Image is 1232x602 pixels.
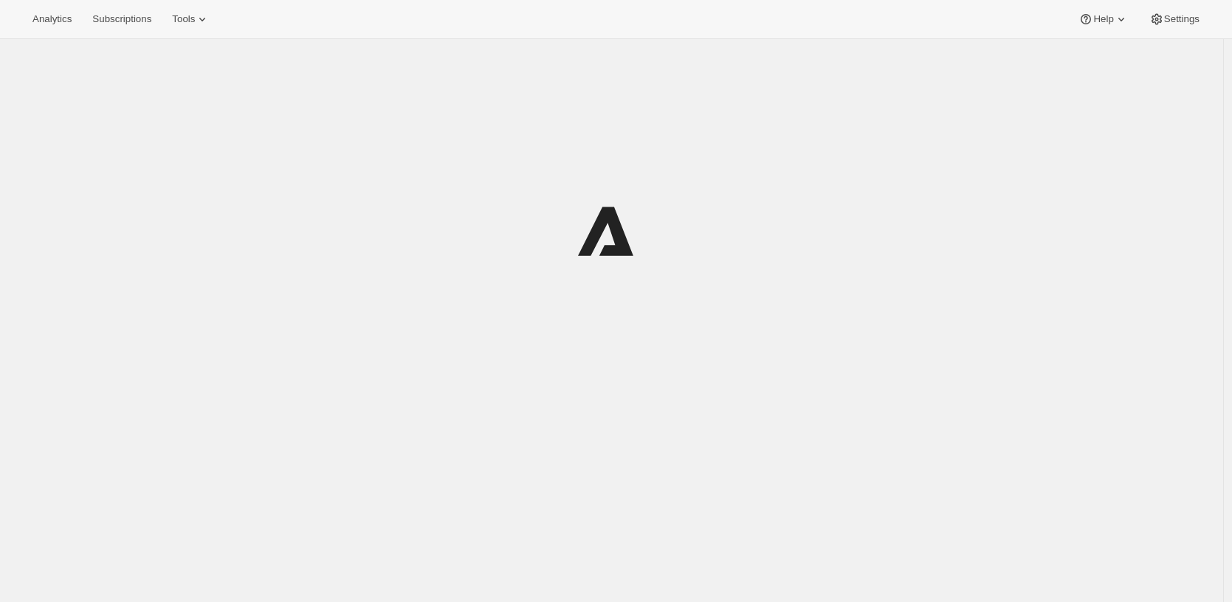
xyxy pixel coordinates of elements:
[92,13,151,25] span: Subscriptions
[1164,13,1200,25] span: Settings
[1093,13,1113,25] span: Help
[1140,9,1208,30] button: Settings
[83,9,160,30] button: Subscriptions
[172,13,195,25] span: Tools
[32,13,72,25] span: Analytics
[24,9,80,30] button: Analytics
[1070,9,1137,30] button: Help
[163,9,218,30] button: Tools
